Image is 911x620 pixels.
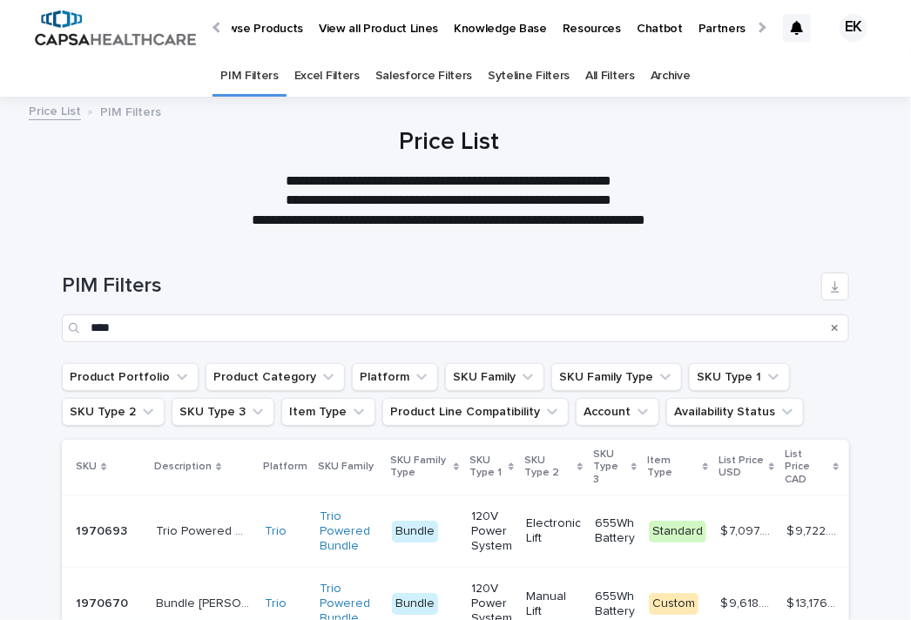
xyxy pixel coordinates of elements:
[263,457,307,476] p: Platform
[76,593,132,611] p: 1970670
[220,56,279,97] a: PIM Filters
[62,314,848,342] input: Search
[29,100,81,120] a: Price List
[392,593,438,615] div: Bundle
[840,14,867,42] div: EK
[595,590,635,619] p: 655Wh Battery
[576,398,659,426] button: Account
[382,398,569,426] button: Product Line Compatibility
[318,457,374,476] p: SKU Family
[785,445,829,489] p: List Price CAD
[156,521,254,539] p: Trio Powered Doc Cart
[172,398,274,426] button: SKU Type 3
[720,593,776,611] p: $ 9,618.00
[647,451,698,483] p: Item Type
[445,363,544,391] button: SKU Family
[154,457,212,476] p: Description
[76,521,131,539] p: 1970693
[649,521,706,542] div: Standard
[206,363,345,391] button: Product Category
[651,56,691,97] a: Archive
[526,516,581,546] p: Electronic Lift
[786,521,840,539] p: $ 9,722.89
[375,56,472,97] a: Salesforce Filters
[551,363,682,391] button: SKU Family Type
[524,451,573,483] p: SKU Type 2
[62,363,199,391] button: Product Portfolio
[265,596,287,611] a: Trio
[649,593,698,615] div: Custom
[352,363,438,391] button: Platform
[392,521,438,542] div: Bundle
[281,398,375,426] button: Item Type
[786,593,840,611] p: $ 13,176.66
[76,457,97,476] p: SKU
[35,10,196,45] img: B5p4sRfuTuC72oLToeu7
[666,398,804,426] button: Availability Status
[595,516,635,546] p: 655Wh Battery
[100,101,161,120] p: PIM Filters
[62,273,813,299] h1: PIM Filters
[156,593,254,611] p: Bundle Lee Health - XP TRIO Cart
[471,509,512,553] p: 120V Power System
[720,521,776,539] p: $ 7,097.00
[488,56,570,97] a: Syteline Filters
[593,445,627,489] p: SKU Type 3
[62,398,165,426] button: SKU Type 2
[294,56,360,97] a: Excel Filters
[23,128,876,158] h1: Price List
[526,590,581,619] p: Manual Lift
[469,451,504,483] p: SKU Type 1
[689,363,790,391] button: SKU Type 1
[390,451,449,483] p: SKU Family Type
[719,451,765,483] p: List Price USD
[320,509,378,553] a: Trio Powered Bundle
[265,524,287,539] a: Trio
[585,56,635,97] a: All Filters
